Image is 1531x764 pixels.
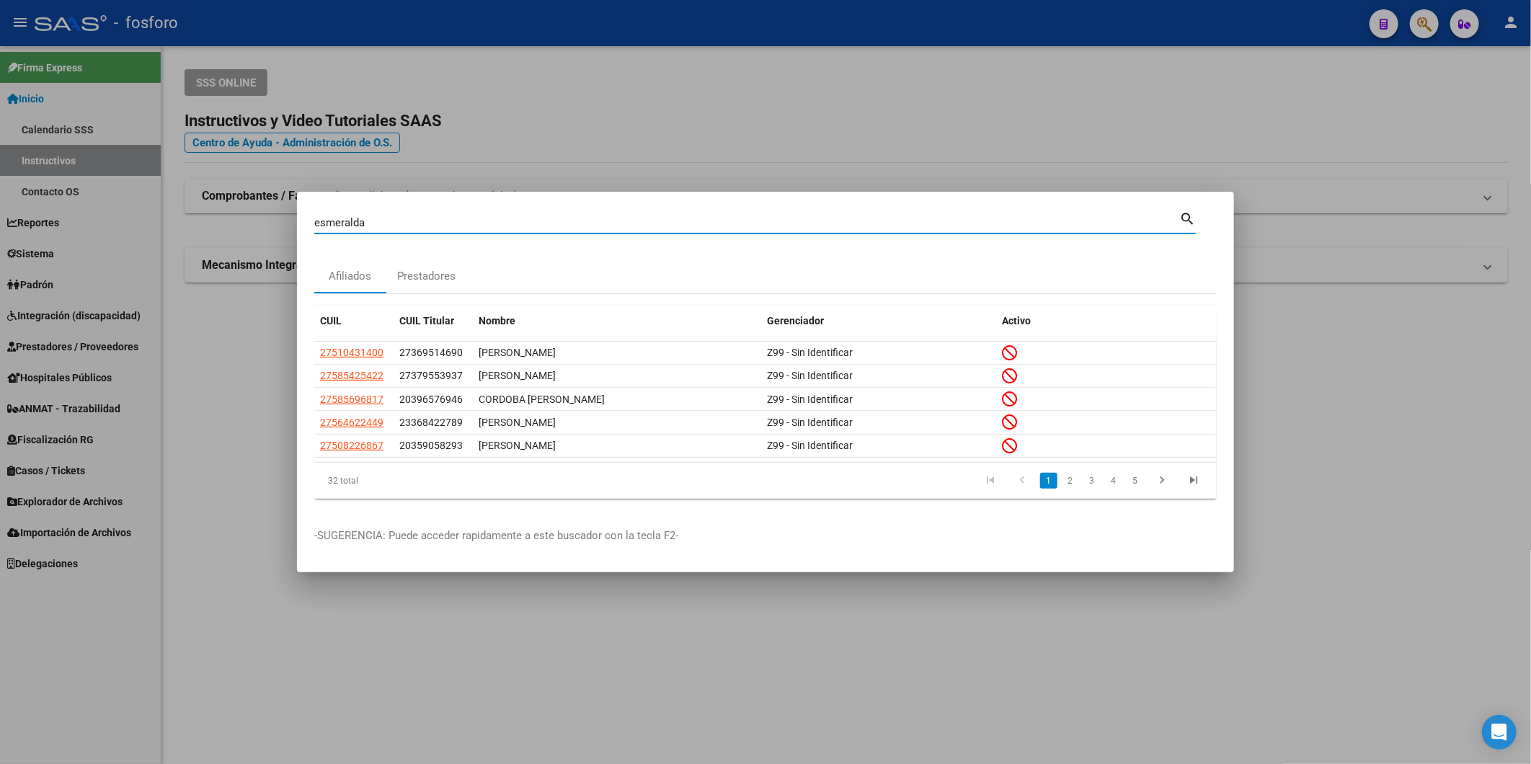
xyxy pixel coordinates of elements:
[314,463,492,499] div: 32 total
[1083,473,1101,489] a: 3
[479,437,755,454] div: [PERSON_NAME]
[1040,473,1057,489] a: 1
[1180,473,1207,489] a: go to last page
[399,417,463,428] span: 23368422789
[767,440,853,451] span: Z99 - Sin Identificar
[399,394,463,405] span: 20396576946
[767,394,853,405] span: Z99 - Sin Identificar
[479,391,755,408] div: CORDOBA [PERSON_NAME]
[996,306,1217,337] datatable-header-cell: Activo
[479,368,755,384] div: [PERSON_NAME]
[1148,473,1176,489] a: go to next page
[329,268,372,285] div: Afiliados
[767,417,853,428] span: Z99 - Sin Identificar
[1060,468,1081,493] li: page 2
[767,370,853,381] span: Z99 - Sin Identificar
[394,306,473,337] datatable-header-cell: CUIL Titular
[1038,468,1060,493] li: page 1
[479,414,755,431] div: [PERSON_NAME]
[320,347,383,358] span: 27510431400
[1008,473,1036,489] a: go to previous page
[479,315,515,327] span: Nombre
[1124,468,1146,493] li: page 5
[399,370,463,381] span: 27379553937
[1103,468,1124,493] li: page 4
[314,306,394,337] datatable-header-cell: CUIL
[320,417,383,428] span: 27564622449
[399,315,454,327] span: CUIL Titular
[767,347,853,358] span: Z99 - Sin Identificar
[320,370,383,381] span: 27585425422
[320,394,383,405] span: 27585696817
[1482,715,1517,750] div: Open Intercom Messenger
[399,440,463,451] span: 20359058293
[761,306,996,337] datatable-header-cell: Gerenciador
[1002,315,1031,327] span: Activo
[767,315,824,327] span: Gerenciador
[1081,468,1103,493] li: page 3
[473,306,761,337] datatable-header-cell: Nombre
[479,345,755,361] div: [PERSON_NAME]
[1179,209,1196,226] mat-icon: search
[1062,473,1079,489] a: 2
[1105,473,1122,489] a: 4
[977,473,1004,489] a: go to first page
[320,315,342,327] span: CUIL
[399,347,463,358] span: 27369514690
[1127,473,1144,489] a: 5
[314,528,1217,544] p: -SUGERENCIA: Puede acceder rapidamente a este buscador con la tecla F2-
[397,268,456,285] div: Prestadores
[320,440,383,451] span: 27508226867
